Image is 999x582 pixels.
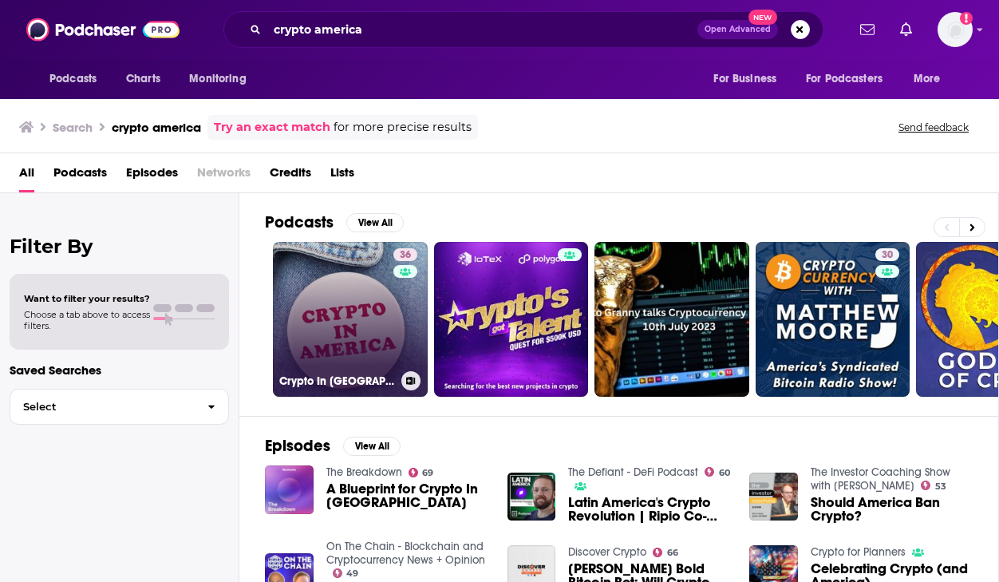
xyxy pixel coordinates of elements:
[697,20,778,39] button: Open AdvancedNew
[938,12,973,47] img: User Profile
[112,120,201,135] h3: crypto america
[38,64,117,94] button: open menu
[24,293,150,304] span: Want to filter your results?
[568,465,698,479] a: The Defiant - DeFi Podcast
[756,242,910,397] a: 30
[902,64,961,94] button: open menu
[267,17,697,42] input: Search podcasts, credits, & more...
[938,12,973,47] span: Logged in as cmand-c
[116,64,170,94] a: Charts
[126,160,178,192] a: Episodes
[935,483,946,490] span: 53
[568,496,730,523] span: Latin America's Crypto Revolution | Ripio Co-Founder, [PERSON_NAME]
[273,242,428,397] a: 36Crypto In [GEOGRAPHIC_DATA]
[10,235,229,258] h2: Filter By
[326,482,488,509] a: A Blueprint for Crypto In America
[10,402,195,412] span: Select
[126,68,160,90] span: Charts
[197,160,251,192] span: Networks
[343,437,401,456] button: View All
[333,568,359,578] a: 49
[265,465,314,514] img: A Blueprint for Crypto In America
[667,549,678,556] span: 66
[507,473,556,521] img: Latin America's Crypto Revolution | Ripio Co-Founder, Sebastian Serrano
[568,496,730,523] a: Latin America's Crypto Revolution | Ripio Co-Founder, Sebastian Serrano
[854,16,881,43] a: Show notifications dropdown
[334,118,472,137] span: for more precise results
[702,64,796,94] button: open menu
[705,467,730,477] a: 60
[409,468,434,477] a: 69
[749,473,798,521] img: Should America Ban Crypto?
[265,436,401,456] a: EpisodesView All
[882,247,893,263] span: 30
[400,247,411,263] span: 36
[422,469,433,477] span: 69
[653,548,678,557] a: 66
[265,436,330,456] h2: Episodes
[811,496,973,523] a: Should America Ban Crypto?
[270,160,311,192] a: Credits
[326,540,485,567] a: On The Chain - Blockchain and Cryptocurrency News + Opinion
[326,482,488,509] span: A Blueprint for Crypto In [GEOGRAPHIC_DATA]
[894,121,973,134] button: Send feedback
[811,465,950,493] a: The Investor Coaching Show with Paul Winkler
[53,120,93,135] h3: Search
[19,160,34,192] a: All
[938,12,973,47] button: Show profile menu
[960,12,973,25] svg: Add a profile image
[705,26,771,34] span: Open Advanced
[568,545,646,559] a: Discover Crypto
[921,481,946,490] a: 53
[346,570,358,577] span: 49
[10,389,229,425] button: Select
[189,68,246,90] span: Monitoring
[806,68,883,90] span: For Podcasters
[894,16,918,43] a: Show notifications dropdown
[265,212,404,232] a: PodcastsView All
[393,248,417,261] a: 36
[796,64,906,94] button: open menu
[223,11,823,48] div: Search podcasts, credits, & more...
[811,545,906,559] a: Crypto for Planners
[53,160,107,192] a: Podcasts
[914,68,941,90] span: More
[719,469,730,477] span: 60
[214,118,330,137] a: Try an exact match
[748,10,777,25] span: New
[875,248,899,261] a: 30
[10,362,229,378] p: Saved Searches
[24,309,150,331] span: Choose a tab above to access filters.
[279,374,395,388] h3: Crypto In [GEOGRAPHIC_DATA]
[713,68,776,90] span: For Business
[346,213,404,232] button: View All
[178,64,267,94] button: open menu
[49,68,97,90] span: Podcasts
[326,465,402,479] a: The Breakdown
[265,212,334,232] h2: Podcasts
[330,160,354,192] a: Lists
[26,14,180,45] img: Podchaser - Follow, Share and Rate Podcasts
